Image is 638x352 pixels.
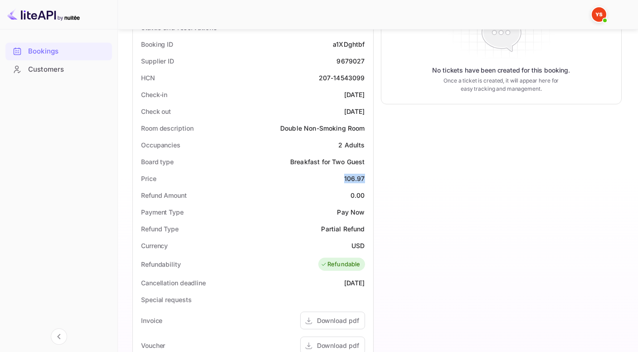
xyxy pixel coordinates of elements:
img: LiteAPI logo [7,7,80,22]
div: Double Non-Smoking Room [280,123,365,133]
div: Price [141,174,156,183]
button: Collapse navigation [51,328,67,345]
a: Customers [5,61,112,78]
div: 9679027 [336,56,365,66]
div: a1XDghtbf [333,39,365,49]
div: 207-14543099 [319,73,365,83]
div: Refundable [321,260,360,269]
div: Voucher [141,341,165,350]
div: 0.00 [351,191,365,200]
div: Download pdf [317,316,359,325]
p: No tickets have been created for this booking. [432,66,570,75]
div: Payment Type [141,207,184,217]
div: 2 Adults [338,140,365,150]
div: Board type [141,157,174,166]
div: Refundability [141,259,181,269]
div: Cancellation deadline [141,278,206,288]
div: Check-in [141,90,167,99]
div: Bookings [28,46,107,57]
div: Supplier ID [141,56,174,66]
img: Yandex Support [592,7,606,22]
div: Currency [141,241,168,250]
div: [DATE] [344,107,365,116]
div: [DATE] [344,90,365,99]
div: 106.97 [344,174,365,183]
div: Customers [28,64,107,75]
div: Pay Now [337,207,365,217]
div: USD [351,241,365,250]
div: Check out [141,107,171,116]
div: Occupancies [141,140,180,150]
div: Booking ID [141,39,173,49]
div: Invoice [141,316,162,325]
div: [DATE] [344,278,365,288]
div: Download pdf [317,341,359,350]
a: Bookings [5,43,112,59]
div: Partial Refund [321,224,365,234]
div: Refund Amount [141,191,187,200]
div: Bookings [5,43,112,60]
div: Breakfast for Two Guest [290,157,365,166]
div: Room description [141,123,193,133]
div: Customers [5,61,112,78]
div: HCN [141,73,155,83]
div: Refund Type [141,224,179,234]
div: Special requests [141,295,191,304]
p: Once a ticket is created, it will appear here for easy tracking and management. [437,77,565,93]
